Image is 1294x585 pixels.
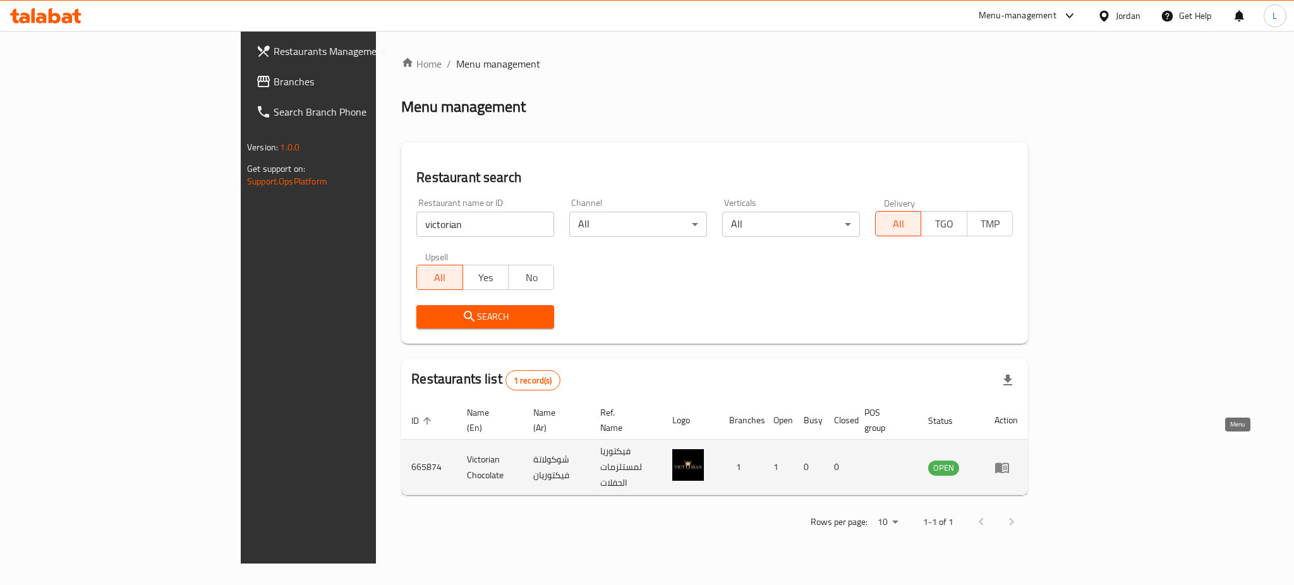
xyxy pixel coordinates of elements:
span: Menu management [456,56,540,71]
button: Yes [463,265,509,290]
h2: Restaurants list [411,370,560,390]
button: All [416,265,463,290]
td: فيكتوريا لمستلزمات الحفلات [590,440,662,495]
span: No [514,268,549,287]
label: Delivery [884,198,916,207]
a: Search Branch Phone [246,97,457,127]
input: Search for restaurant name or ID.. [416,212,554,237]
div: All [569,212,707,237]
button: TGO [921,211,967,236]
span: Branches [274,74,447,89]
span: Ref. Name [600,405,647,435]
span: TMP [972,215,1008,233]
div: All [722,212,860,237]
span: Name (Ar) [533,405,574,435]
div: Rows per page: [873,513,903,532]
span: All [881,215,916,233]
span: Name (En) [467,405,508,435]
span: OPEN [928,461,959,475]
button: All [875,211,921,236]
a: Branches [246,66,457,97]
td: 1 [719,440,763,495]
span: ID [411,413,435,428]
td: شوكولاتة فيكتوريان [523,440,590,495]
nav: breadcrumb [401,56,1028,71]
span: Search Branch Phone [274,104,447,119]
div: Export file [993,365,1023,395]
td: 1 [763,440,794,495]
span: 1 record(s) [506,375,560,387]
table: enhanced table [401,401,1028,495]
a: Restaurants Management [246,36,457,66]
td: 0 [794,440,824,495]
button: No [508,265,554,290]
span: All [422,268,457,287]
div: OPEN [928,461,959,476]
button: Search [416,305,554,329]
h2: Menu management [401,97,526,117]
th: Open [763,401,794,440]
div: Jordan [1116,9,1140,23]
p: 1-1 of 1 [923,514,953,530]
span: Get support on: [247,160,305,177]
span: Restaurants Management [274,44,447,59]
td: 0 [824,440,854,495]
span: TGO [926,215,962,233]
p: Rows per page: [811,514,868,530]
a: Support.OpsPlatform [247,173,327,190]
img: Victorian Chocolate [672,449,704,481]
span: Status [928,413,969,428]
th: Branches [719,401,763,440]
span: 1.0.0 [280,139,299,155]
td: Victorian Chocolate [457,440,523,495]
th: Logo [662,401,719,440]
th: Busy [794,401,824,440]
label: Upsell [425,252,449,261]
span: Version: [247,139,278,155]
button: TMP [967,211,1013,236]
span: POS group [864,405,903,435]
th: Action [984,401,1028,440]
div: Total records count [505,370,560,390]
span: Yes [468,268,504,287]
div: Menu-management [979,8,1056,23]
h2: Restaurant search [416,168,1013,187]
span: Search [426,309,544,325]
span: L [1273,9,1277,23]
th: Closed [824,401,854,440]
